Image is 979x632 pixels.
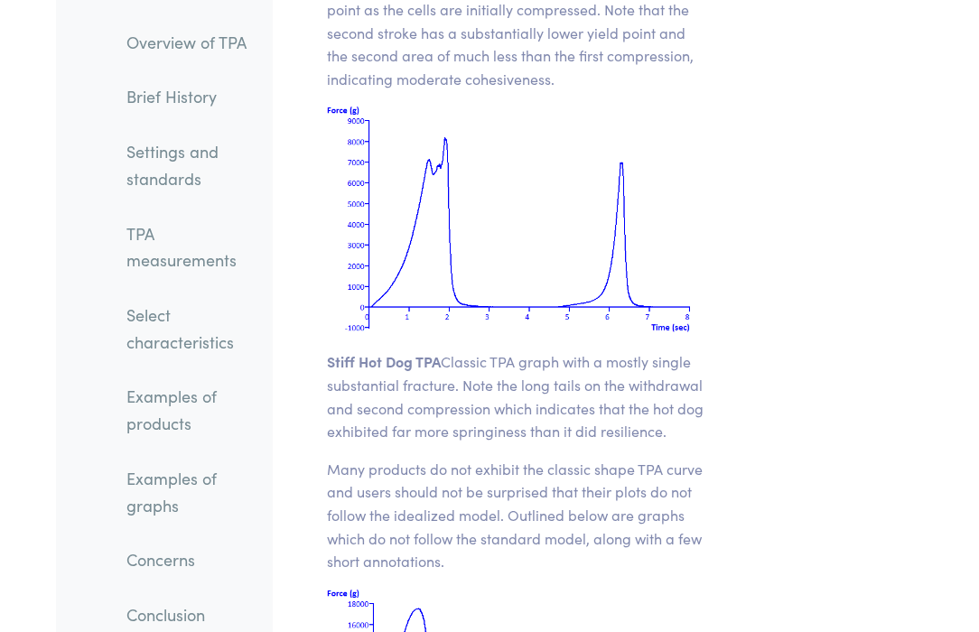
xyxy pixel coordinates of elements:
[112,539,273,581] a: Concerns
[112,458,273,525] a: Examples of graphs
[327,458,706,573] p: Many products do not exhibit the classic shape TPA curve and users should not be surprised that t...
[112,376,273,444] a: Examples of products
[112,294,273,362] a: Select characteristics
[327,105,706,332] img: graph of stiff hot dog under compression
[112,213,273,281] a: TPA measurements
[327,351,441,371] span: Stiff Hot Dog TPA
[112,22,273,63] a: Overview of TPA
[327,350,706,442] p: Classic TPA graph with a mostly single substantial fracture. Note the long tails on the withdrawa...
[112,77,273,118] a: Brief History
[112,131,273,199] a: Settings and standards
